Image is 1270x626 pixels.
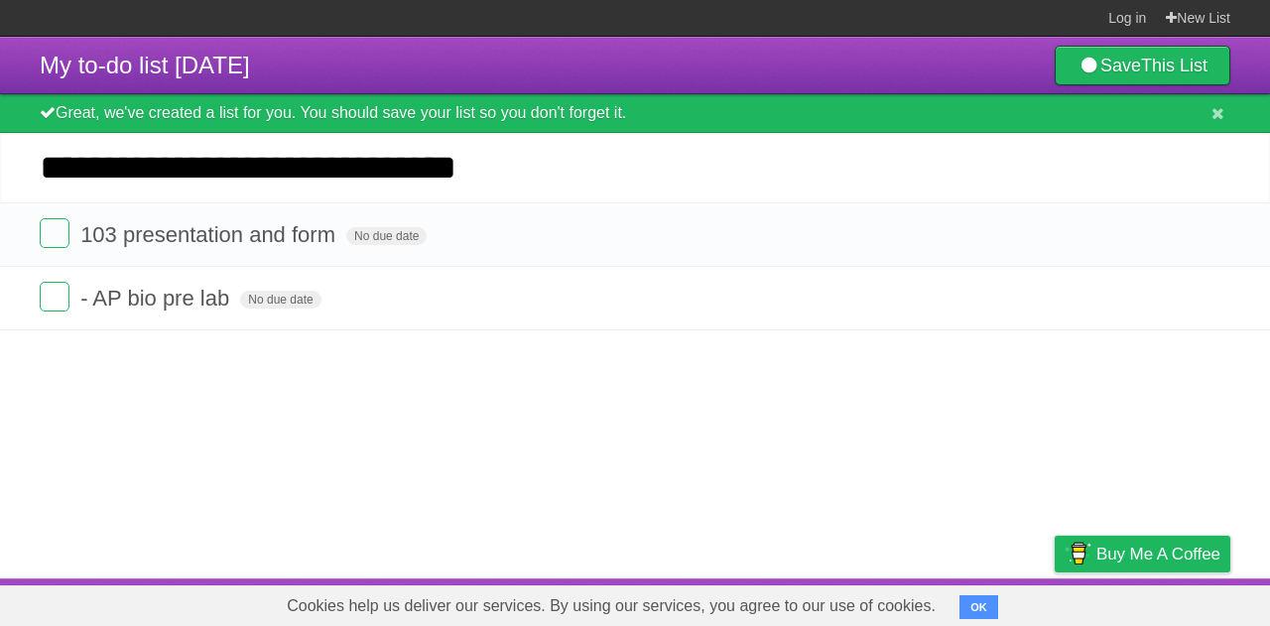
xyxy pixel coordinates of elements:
[856,583,937,621] a: Developers
[40,282,69,312] label: Done
[1065,537,1091,570] img: Buy me a coffee
[240,291,320,309] span: No due date
[80,222,340,247] span: 103 presentation and form
[1096,537,1220,571] span: Buy me a coffee
[959,595,998,619] button: OK
[1105,583,1230,621] a: Suggest a feature
[40,52,250,78] span: My to-do list [DATE]
[267,586,955,626] span: Cookies help us deliver our services. By using our services, you agree to our use of cookies.
[791,583,832,621] a: About
[961,583,1005,621] a: Terms
[346,227,427,245] span: No due date
[80,286,234,311] span: - AP bio pre lab
[1055,536,1230,572] a: Buy me a coffee
[1029,583,1080,621] a: Privacy
[40,218,69,248] label: Done
[1141,56,1207,75] b: This List
[1055,46,1230,85] a: SaveThis List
